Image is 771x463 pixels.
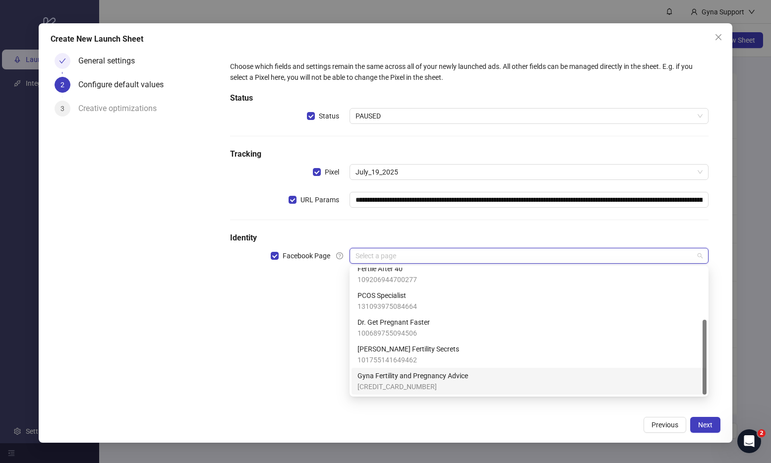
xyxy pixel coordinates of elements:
span: Next [698,421,712,429]
span: 131093975084664 [357,301,417,312]
h5: Status [230,92,709,104]
span: question-circle [336,252,343,259]
div: Gyna Fertility and Pregnancy Advice [352,368,707,395]
span: PAUSED [356,109,703,123]
span: Dr. Get Pregnant Faster [357,317,430,328]
div: Choose which fields and settings remain the same across all of your newly launched ads. All other... [230,61,709,83]
span: check [59,58,66,64]
div: Creative optimizations [78,101,165,116]
h5: Identity [230,232,709,244]
span: [PERSON_NAME] Fertility Secrets [357,344,459,354]
span: 3 [60,105,64,113]
div: General settings [78,53,143,69]
div: Jess Fertility Secrets [352,341,707,368]
span: Facebook Page [279,250,334,261]
span: URL Params [297,194,343,205]
span: Pixel [321,167,343,177]
span: close [714,33,722,41]
button: Previous [644,417,686,433]
span: July_19_2025 [356,165,703,179]
span: Gyna Fertility and Pregnancy Advice [357,370,468,381]
span: 101755141649462 [357,354,459,365]
div: Create New Launch Sheet [51,33,721,45]
span: Fertile After 40 [357,263,417,274]
iframe: Intercom live chat [737,429,761,453]
button: Close [711,29,726,45]
div: Fertile After 40 [352,261,707,288]
button: Next [690,417,720,433]
span: 2 [60,81,64,89]
span: 109206944700277 [357,274,417,285]
span: Previous [652,421,678,429]
span: 2 [758,429,766,437]
div: PCOS Specialist [352,288,707,314]
span: [CREDIT_CARD_NUMBER] [357,381,468,392]
div: Dr. Get Pregnant Faster [352,314,707,341]
span: Status [315,111,343,121]
h5: Tracking [230,148,709,160]
div: Configure default values [78,77,172,93]
span: PCOS Specialist [357,290,417,301]
span: 100689755094506 [357,328,430,339]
